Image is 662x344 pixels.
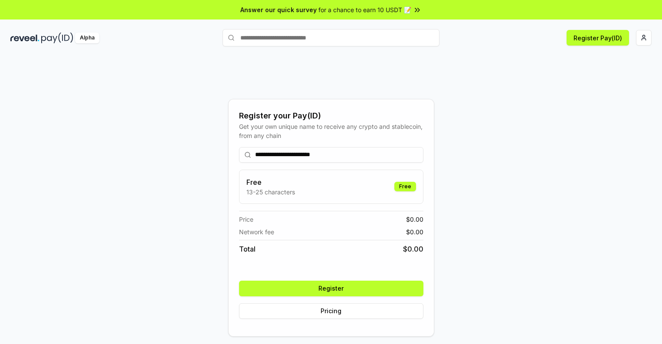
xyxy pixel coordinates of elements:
[239,227,274,236] span: Network fee
[240,5,317,14] span: Answer our quick survey
[246,177,295,187] h3: Free
[246,187,295,197] p: 13-25 characters
[75,33,99,43] div: Alpha
[403,244,423,254] span: $ 0.00
[239,303,423,319] button: Pricing
[239,215,253,224] span: Price
[567,30,629,46] button: Register Pay(ID)
[10,33,39,43] img: reveel_dark
[394,182,416,191] div: Free
[406,215,423,224] span: $ 0.00
[318,5,411,14] span: for a chance to earn 10 USDT 📝
[239,122,423,140] div: Get your own unique name to receive any crypto and stablecoin, from any chain
[406,227,423,236] span: $ 0.00
[41,33,73,43] img: pay_id
[239,244,256,254] span: Total
[239,281,423,296] button: Register
[239,110,423,122] div: Register your Pay(ID)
